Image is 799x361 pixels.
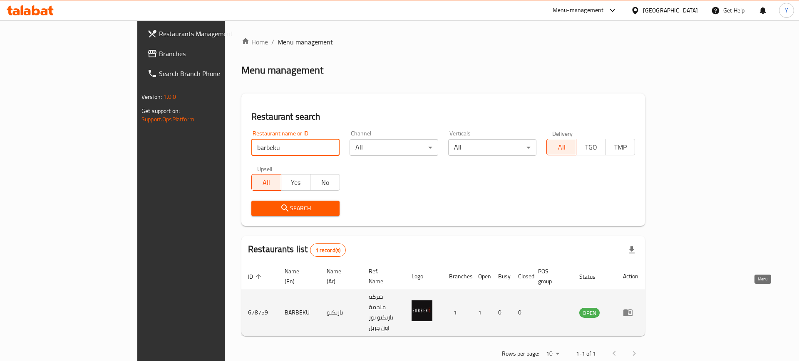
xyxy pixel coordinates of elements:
span: No [314,177,337,189]
a: Search Branch Phone [141,64,271,83]
div: Export file [622,240,642,260]
td: 0 [511,289,531,336]
a: Branches [141,44,271,64]
span: Yes [285,177,308,189]
td: BARBEKU [278,289,320,336]
span: 1.0.0 [163,91,176,102]
p: 1-1 of 1 [576,349,596,359]
button: TGO [576,139,606,155]
li: / [271,37,274,47]
th: Logo [405,264,442,289]
span: Branches [159,49,264,59]
span: Search Branch Phone [159,69,264,79]
button: All [251,174,281,191]
span: OPEN [579,308,600,318]
td: باربكيو [320,289,362,336]
label: Delivery [552,130,573,136]
button: No [310,174,340,191]
span: POS group [538,266,563,286]
span: TGO [580,141,603,153]
td: 1 [471,289,491,336]
th: Branches [442,264,471,289]
button: All [546,139,576,155]
button: Yes [281,174,311,191]
span: Restaurants Management [159,29,264,39]
label: Upsell [257,166,273,172]
div: Rows per page: [543,348,563,360]
span: TMP [609,141,632,153]
button: Search [251,201,340,216]
span: Get support on: [141,106,180,116]
div: OPEN [579,308,600,318]
div: All [350,139,438,156]
span: 1 record(s) [310,246,346,254]
th: Closed [511,264,531,289]
h2: Menu management [241,64,323,77]
button: TMP [605,139,635,155]
span: Y [785,6,788,15]
p: Rows per page: [502,349,539,359]
a: Support.OpsPlatform [141,114,194,125]
h2: Restaurants list [248,243,346,257]
span: ID [248,272,264,282]
div: [GEOGRAPHIC_DATA] [643,6,698,15]
div: Total records count [310,243,346,257]
span: All [550,141,573,153]
th: Busy [491,264,511,289]
input: Search for restaurant name or ID.. [251,139,340,156]
span: Search [258,203,333,214]
span: Status [579,272,606,282]
td: شركة ملحمة باربكيو يور اون جريل [362,289,404,336]
span: Ref. Name [369,266,395,286]
td: 1 [442,289,471,336]
td: 0 [491,289,511,336]
span: Version: [141,91,162,102]
nav: breadcrumb [241,37,645,47]
table: enhanced table [241,264,645,336]
div: Menu-management [553,5,604,15]
a: Restaurants Management [141,24,271,44]
span: Menu management [278,37,333,47]
img: BARBEKU [412,300,432,321]
h2: Restaurant search [251,111,635,123]
th: Open [471,264,491,289]
span: Name (En) [285,266,310,286]
th: Action [616,264,645,289]
div: All [448,139,536,156]
span: All [255,177,278,189]
span: Name (Ar) [327,266,352,286]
